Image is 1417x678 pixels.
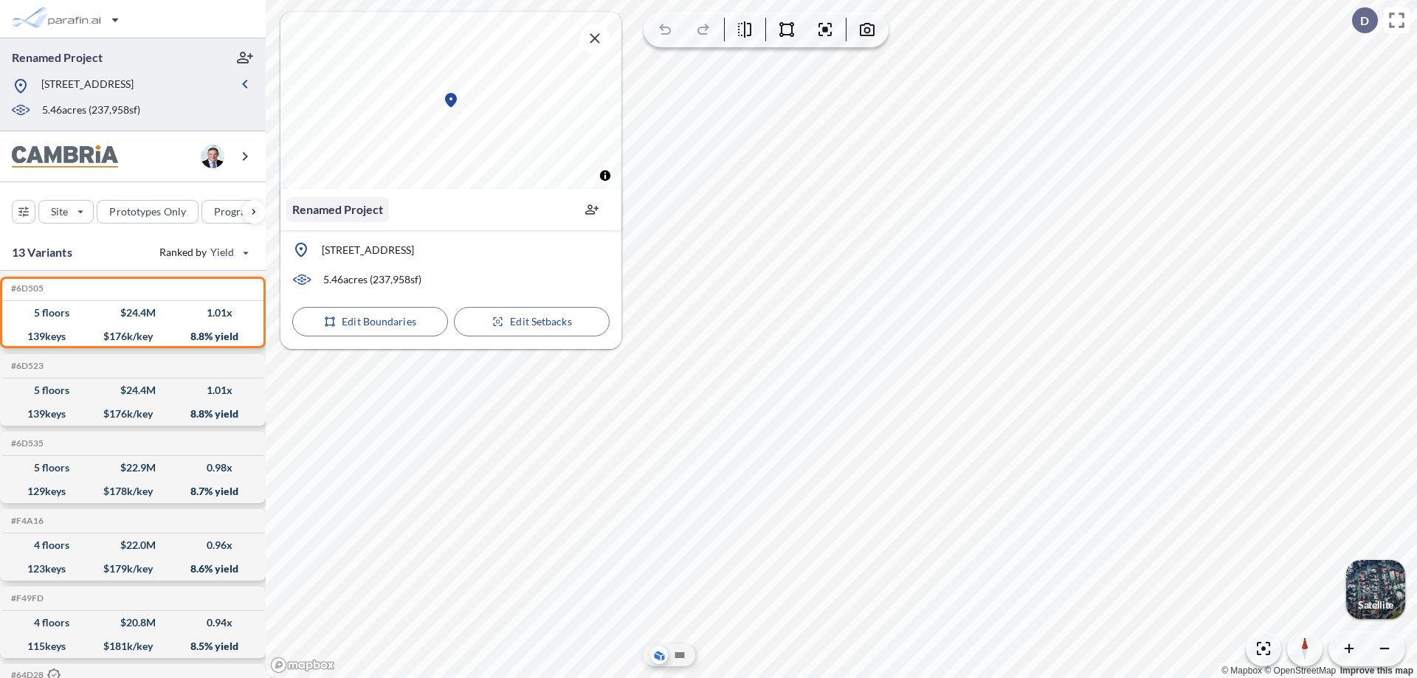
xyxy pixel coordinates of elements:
[1346,560,1405,619] img: Switcher Image
[322,243,414,257] p: [STREET_ADDRESS]
[323,272,421,287] p: 5.46 acres ( 237,958 sf)
[8,438,44,449] h5: Click to copy the code
[601,167,610,184] span: Toggle attribution
[270,657,335,674] a: Mapbox homepage
[1264,665,1336,676] a: OpenStreetMap
[1221,665,1262,676] a: Mapbox
[12,49,103,66] p: Renamed Project
[214,204,255,219] p: Program
[1360,14,1369,27] p: D
[109,204,186,219] p: Prototypes Only
[671,646,689,664] button: Site Plan
[280,12,621,189] canvas: Map
[8,283,44,294] h5: Click to copy the code
[1340,665,1413,676] a: Improve this map
[41,77,134,95] p: [STREET_ADDRESS]
[42,103,140,119] p: 5.46 acres ( 237,958 sf)
[12,243,72,261] p: 13 Variants
[1346,560,1405,619] button: Switcher ImageSatellite
[51,204,68,219] p: Site
[596,167,614,184] button: Toggle attribution
[510,314,571,329] p: Edit Setbacks
[1358,599,1393,611] p: Satellite
[38,200,94,224] button: Site
[8,361,44,371] h5: Click to copy the code
[8,593,44,603] h5: Click to copy the code
[442,91,460,109] div: Map marker
[148,241,258,264] button: Ranked by Yield
[210,245,235,260] span: Yield
[201,145,224,168] img: user logo
[292,307,448,336] button: Edit Boundaries
[454,307,610,336] button: Edit Setbacks
[201,200,281,224] button: Program
[292,201,383,218] p: Renamed Project
[342,314,416,329] p: Edit Boundaries
[97,200,199,224] button: Prototypes Only
[8,516,44,526] h5: Click to copy the code
[12,145,118,168] img: BrandImage
[650,646,668,664] button: Aerial View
